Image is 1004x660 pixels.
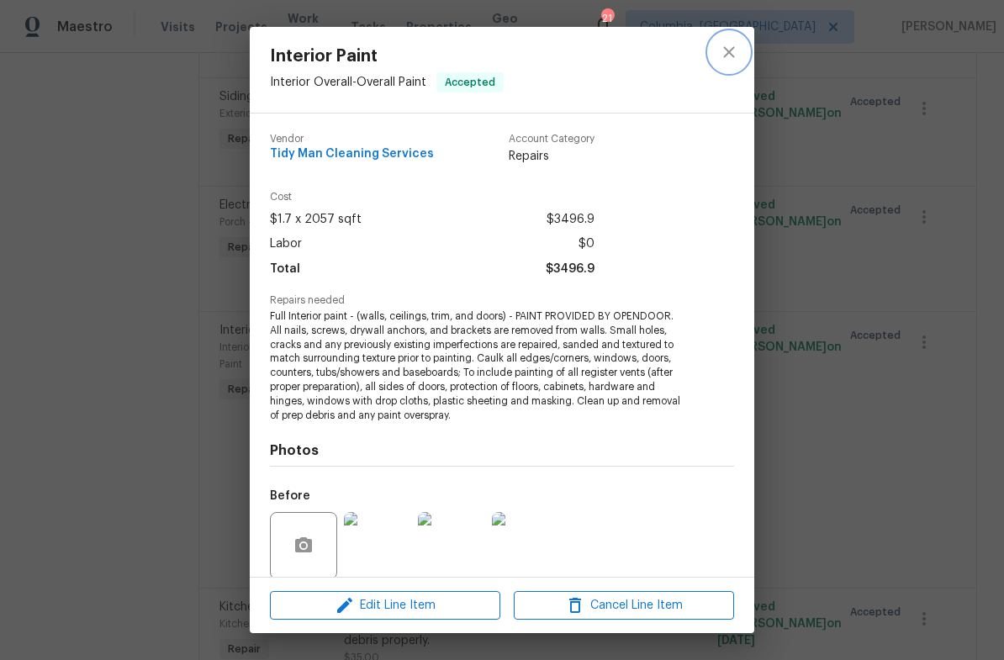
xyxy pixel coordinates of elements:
span: Cancel Line Item [519,595,729,616]
span: $3496.9 [547,208,594,232]
span: Total [270,257,300,282]
h4: Photos [270,442,734,459]
span: Tidy Man Cleaning Services [270,148,434,161]
span: Cost [270,192,594,203]
button: close [709,32,749,72]
span: Repairs needed [270,295,734,306]
h5: Before [270,490,310,502]
button: Cancel Line Item [514,591,734,620]
span: $1.7 x 2057 sqft [270,208,362,232]
span: $3496.9 [546,257,594,282]
span: $0 [579,232,594,256]
button: Edit Line Item [270,591,500,620]
span: Labor [270,232,302,256]
span: Vendor [270,134,434,145]
span: Full Interior paint - (walls, ceilings, trim, and doors) - PAINT PROVIDED BY OPENDOOR. All nails,... [270,309,688,422]
div: 21 [601,10,613,27]
span: Interior Overall - Overall Paint [270,77,426,88]
span: Accepted [438,74,502,91]
span: Account Category [509,134,594,145]
span: Edit Line Item [275,595,495,616]
span: Repairs [509,148,594,165]
span: Interior Paint [270,47,504,66]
